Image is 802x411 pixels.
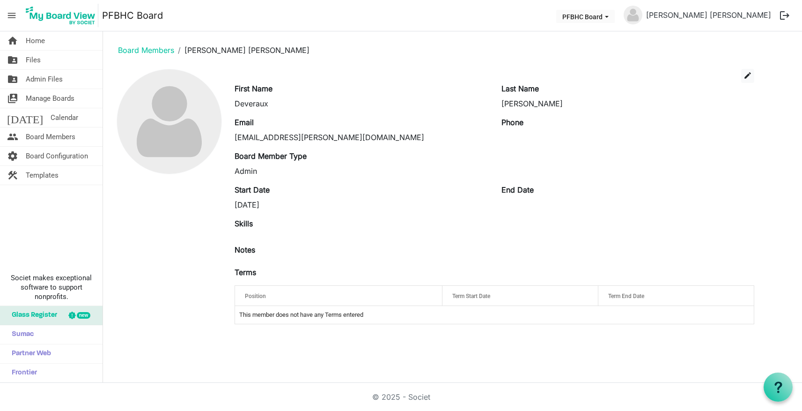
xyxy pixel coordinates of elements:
[7,89,18,108] span: switch_account
[7,31,18,50] span: home
[26,147,88,165] span: Board Configuration
[7,51,18,69] span: folder_shared
[235,184,270,195] label: Start Date
[4,273,98,301] span: Societ makes exceptional software to support nonprofits.
[26,51,41,69] span: Files
[77,312,90,319] div: new
[26,89,74,108] span: Manage Boards
[372,392,430,402] a: © 2025 - Societ
[501,117,523,128] label: Phone
[26,31,45,50] span: Home
[174,45,309,56] li: [PERSON_NAME] [PERSON_NAME]
[235,150,307,162] label: Board Member Type
[7,364,37,382] span: Frontier
[642,6,775,24] a: [PERSON_NAME] [PERSON_NAME]
[624,6,642,24] img: no-profile-picture.svg
[7,147,18,165] span: settings
[235,165,487,177] div: Admin
[501,184,534,195] label: End Date
[7,306,57,325] span: Glass Register
[3,7,21,24] span: menu
[235,83,272,94] label: First Name
[23,4,102,27] a: My Board View Logo
[235,199,487,210] div: [DATE]
[7,166,18,185] span: construction
[117,69,221,174] img: no-profile-picture.svg
[23,4,98,27] img: My Board View Logo
[235,267,256,278] label: Terms
[26,127,75,146] span: Board Members
[775,6,795,25] button: logout
[118,45,174,55] a: Board Members
[741,69,754,83] button: edit
[7,108,43,127] span: [DATE]
[235,244,255,255] label: Notes
[608,293,644,299] span: Term End Date
[235,117,254,128] label: Email
[235,306,754,324] td: This member does not have any Terms entered
[235,98,487,109] div: Deveraux
[452,293,490,299] span: Term Start Date
[7,70,18,89] span: folder_shared
[7,325,34,344] span: Sumac
[235,132,487,143] div: [EMAIL_ADDRESS][PERSON_NAME][DOMAIN_NAME]
[51,108,78,127] span: Calendar
[7,127,18,146] span: people
[26,166,59,185] span: Templates
[102,6,163,25] a: PFBHC Board
[556,10,615,23] button: PFBHC Board dropdownbutton
[245,293,266,299] span: Position
[26,70,63,89] span: Admin Files
[235,218,253,229] label: Skills
[7,344,51,363] span: Partner Web
[501,98,754,109] div: [PERSON_NAME]
[743,71,752,80] span: edit
[501,83,539,94] label: Last Name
